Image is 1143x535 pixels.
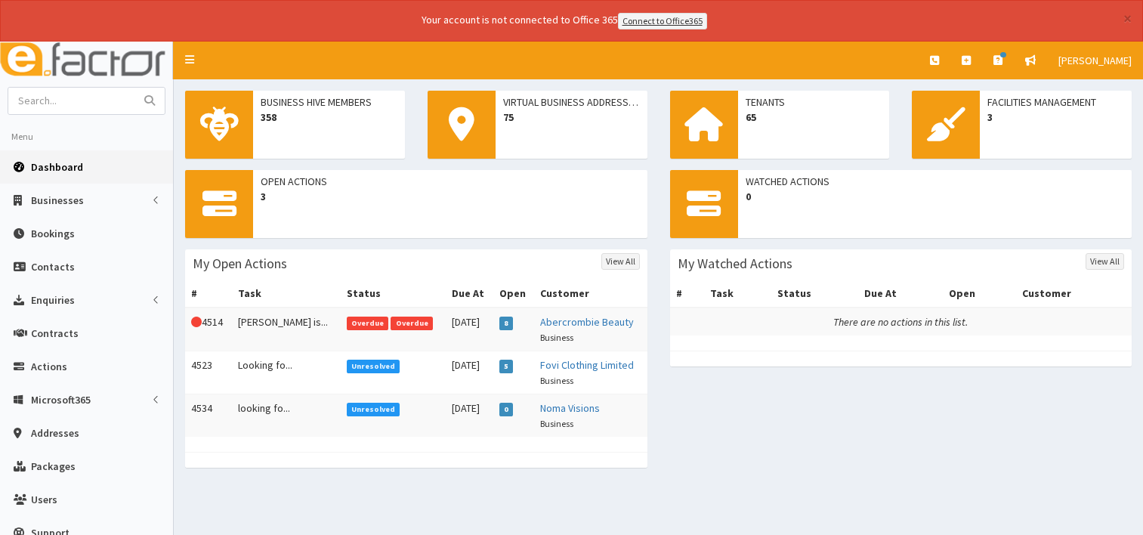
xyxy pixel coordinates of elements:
[1058,54,1132,67] span: [PERSON_NAME]
[232,394,341,437] td: looking fo...
[446,351,493,394] td: [DATE]
[1086,253,1124,270] a: View All
[1047,42,1143,79] a: [PERSON_NAME]
[31,426,79,440] span: Addresses
[540,401,600,415] a: Noma Visions
[540,418,573,429] small: Business
[446,394,493,437] td: [DATE]
[341,280,446,308] th: Status
[1016,280,1132,308] th: Customer
[540,315,634,329] a: Abercrombie Beauty
[347,403,400,416] span: Unresolved
[833,315,968,329] i: There are no actions in this list.
[31,459,76,473] span: Packages
[503,94,640,110] span: Virtual Business Addresses
[347,317,389,330] span: Overdue
[987,110,1124,125] span: 3
[185,280,232,308] th: #
[499,360,514,373] span: 5
[185,351,232,394] td: 4523
[232,308,341,351] td: [PERSON_NAME] is...
[503,110,640,125] span: 75
[540,375,573,386] small: Business
[232,351,341,394] td: Looking fo...
[540,358,634,372] a: Fovi Clothing Limited
[261,94,397,110] span: Business Hive Members
[746,110,882,125] span: 65
[771,280,858,308] th: Status
[446,308,493,351] td: [DATE]
[493,280,534,308] th: Open
[534,280,647,308] th: Customer
[446,280,493,308] th: Due At
[185,394,232,437] td: 4534
[601,253,640,270] a: View All
[499,317,514,330] span: 8
[499,403,514,416] span: 0
[31,393,91,407] span: Microsoft365
[678,257,792,271] h3: My Watched Actions
[8,88,135,114] input: Search...
[31,360,67,373] span: Actions
[261,189,640,204] span: 3
[347,360,400,373] span: Unresolved
[746,189,1125,204] span: 0
[1123,11,1132,26] button: ×
[191,317,202,327] i: This Action is overdue!
[858,280,943,308] th: Due At
[943,280,1016,308] th: Open
[746,94,882,110] span: Tenants
[31,293,75,307] span: Enquiries
[122,12,1006,29] div: Your account is not connected to Office 365
[232,280,341,308] th: Task
[185,308,232,351] td: 4514
[31,227,75,240] span: Bookings
[987,94,1124,110] span: Facilities Management
[618,13,707,29] a: Connect to Office365
[31,160,83,174] span: Dashboard
[31,326,79,340] span: Contracts
[704,280,771,308] th: Task
[31,260,75,274] span: Contacts
[540,332,573,343] small: Business
[746,174,1125,189] span: Watched Actions
[261,174,640,189] span: Open Actions
[31,493,57,506] span: Users
[193,257,287,271] h3: My Open Actions
[261,110,397,125] span: 358
[391,317,433,330] span: Overdue
[31,193,84,207] span: Businesses
[670,280,704,308] th: #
